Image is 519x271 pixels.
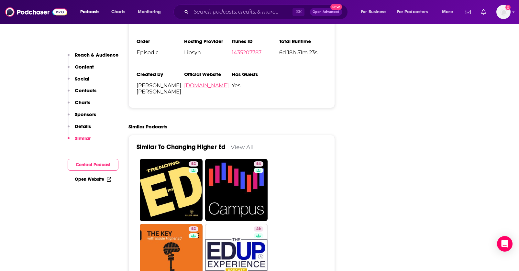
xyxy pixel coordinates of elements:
[254,161,263,167] a: 54
[496,5,511,19] span: Logged in as canningRWJ
[496,5,511,19] button: Show profile menu
[393,7,437,17] button: open menu
[75,99,90,105] p: Charts
[310,8,342,16] button: Open AdvancedNew
[361,7,386,16] span: For Business
[505,5,511,10] svg: Add a profile image
[5,6,67,18] img: Podchaser - Follow, Share and Rate Podcasts
[68,159,118,171] button: Contact Podcast
[313,10,339,14] span: Open Advanced
[137,38,184,44] h3: Order
[68,111,96,123] button: Sponsors
[75,177,111,182] a: Open Website
[231,144,254,150] a: View All
[479,6,489,17] a: Show notifications dropdown
[279,38,327,44] h3: Total Runtime
[356,7,394,17] button: open menu
[184,82,229,89] a: [DOMAIN_NAME]
[232,49,261,56] a: 1435207787
[107,7,129,17] a: Charts
[232,71,279,77] h3: Has Guests
[137,143,226,151] a: Similar To Changing Higher Ed
[184,49,232,56] span: Libsyn
[442,7,453,16] span: More
[68,87,96,99] button: Contacts
[180,5,354,19] div: Search podcasts, credits, & more...
[133,7,169,17] button: open menu
[68,52,118,64] button: Reach & Audience
[68,135,91,147] button: Similar
[279,49,327,56] span: 6d 18h 51m 23s
[68,123,91,135] button: Details
[184,71,232,77] h3: Official Website
[140,159,203,222] a: 52
[111,7,125,16] span: Charts
[397,7,428,16] span: For Podcasters
[189,161,198,167] a: 52
[437,7,461,17] button: open menu
[256,226,261,232] span: 46
[497,236,513,252] div: Open Intercom Messenger
[128,124,167,130] h2: Similar Podcasts
[138,7,161,16] span: Monitoring
[75,52,118,58] p: Reach & Audience
[75,64,94,70] p: Content
[137,71,184,77] h3: Created by
[75,123,91,129] p: Details
[76,7,108,17] button: open menu
[137,82,184,95] span: [PERSON_NAME] [PERSON_NAME]
[191,226,196,232] span: 52
[256,161,261,167] span: 54
[191,7,293,17] input: Search podcasts, credits, & more...
[189,226,198,232] a: 52
[232,38,279,44] h3: iTunes ID
[80,7,99,16] span: Podcasts
[75,76,89,82] p: Social
[191,161,196,167] span: 52
[68,64,94,76] button: Content
[75,135,91,141] p: Similar
[462,6,473,17] a: Show notifications dropdown
[137,49,184,56] span: Episodic
[68,76,89,88] button: Social
[293,8,304,16] span: ⌘ K
[75,111,96,117] p: Sponsors
[232,82,279,89] span: Yes
[496,5,511,19] img: User Profile
[330,4,342,10] span: New
[254,226,263,232] a: 46
[184,38,232,44] h3: Hosting Provider
[205,159,268,222] a: 54
[75,87,96,93] p: Contacts
[68,99,90,111] button: Charts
